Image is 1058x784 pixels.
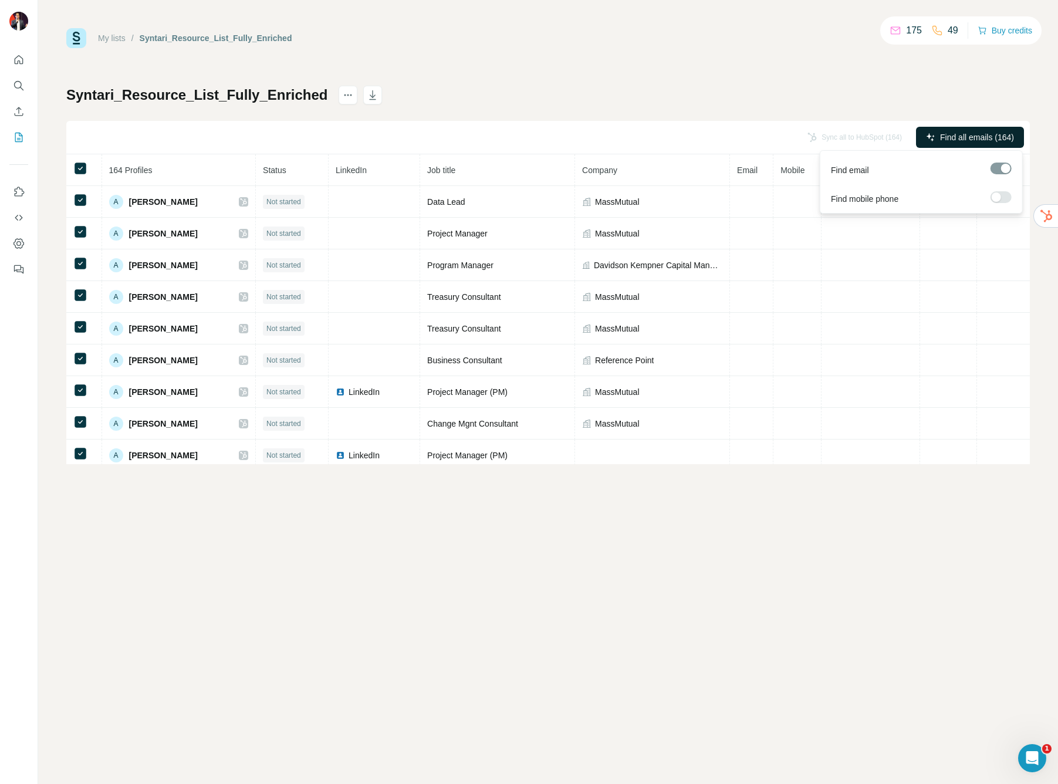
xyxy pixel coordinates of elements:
[349,386,380,398] span: LinkedIn
[427,387,508,397] span: Project Manager (PM)
[9,207,28,228] button: Use Surfe API
[129,259,198,271] span: [PERSON_NAME]
[595,291,639,303] span: MassMutual
[9,101,28,122] button: Enrich CSV
[595,323,639,334] span: MassMutual
[906,23,922,38] p: 175
[266,260,301,271] span: Not started
[109,322,123,336] div: A
[916,127,1024,148] button: Find all emails (164)
[427,451,508,460] span: Project Manager (PM)
[266,228,301,239] span: Not started
[109,165,153,175] span: 164 Profiles
[595,228,639,239] span: MassMutual
[129,418,198,430] span: [PERSON_NAME]
[582,165,617,175] span: Company
[978,22,1032,39] button: Buy credits
[266,197,301,207] span: Not started
[336,387,345,397] img: LinkedIn logo
[109,227,123,241] div: A
[109,417,123,431] div: A
[339,86,357,104] button: actions
[427,292,501,302] span: Treasury Consultant
[595,354,654,366] span: Reference Point
[129,354,198,366] span: [PERSON_NAME]
[427,356,502,365] span: Business Consultant
[266,418,301,429] span: Not started
[129,196,198,208] span: [PERSON_NAME]
[780,165,805,175] span: Mobile
[109,195,123,209] div: A
[109,385,123,399] div: A
[948,23,958,38] p: 49
[427,165,455,175] span: Job title
[595,196,639,208] span: MassMutual
[1042,744,1052,753] span: 1
[9,49,28,70] button: Quick start
[129,386,198,398] span: [PERSON_NAME]
[109,353,123,367] div: A
[831,193,898,205] span: Find mobile phone
[336,451,345,460] img: LinkedIn logo
[98,33,126,43] a: My lists
[129,228,198,239] span: [PERSON_NAME]
[594,259,722,271] span: Davidson Kempner Capital Management
[595,386,639,398] span: MassMutual
[1018,744,1046,772] iframe: Intercom live chat
[66,86,328,104] h1: Syntari_Resource_List_Fully_Enriched
[9,181,28,202] button: Use Surfe on LinkedIn
[109,448,123,462] div: A
[427,261,493,270] span: Program Manager
[266,450,301,461] span: Not started
[427,229,488,238] span: Project Manager
[595,418,639,430] span: MassMutual
[427,419,518,428] span: Change Mgnt Consultant
[266,323,301,334] span: Not started
[266,292,301,302] span: Not started
[427,324,501,333] span: Treasury Consultant
[266,355,301,366] span: Not started
[737,165,758,175] span: Email
[940,131,1014,143] span: Find all emails (164)
[109,290,123,304] div: A
[9,127,28,148] button: My lists
[131,32,134,44] li: /
[427,197,465,207] span: Data Lead
[9,233,28,254] button: Dashboard
[129,323,198,334] span: [PERSON_NAME]
[9,75,28,96] button: Search
[129,291,198,303] span: [PERSON_NAME]
[109,258,123,272] div: A
[9,259,28,280] button: Feedback
[831,164,869,176] span: Find email
[129,450,198,461] span: [PERSON_NAME]
[349,450,380,461] span: LinkedIn
[266,387,301,397] span: Not started
[140,32,292,44] div: Syntari_Resource_List_Fully_Enriched
[66,28,86,48] img: Surfe Logo
[263,165,286,175] span: Status
[9,12,28,31] img: Avatar
[336,165,367,175] span: LinkedIn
